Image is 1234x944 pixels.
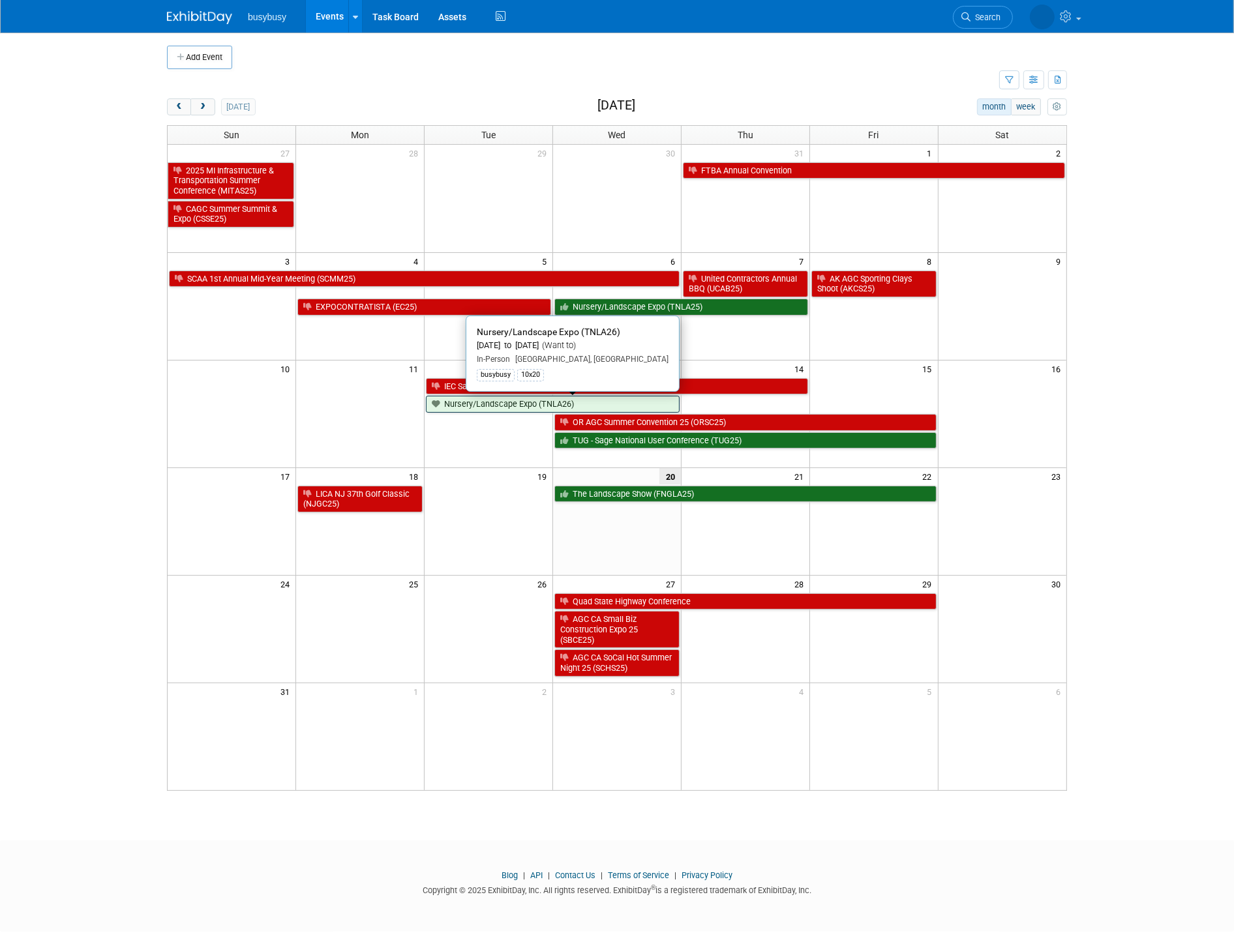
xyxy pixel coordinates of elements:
[665,576,681,592] span: 27
[477,369,515,381] div: busybusy
[793,361,809,377] span: 14
[168,201,294,228] a: CAGC Summer Summit & Expo (CSSE25)
[554,414,937,431] a: OR AGC Summer Convention 25 (ORSC25)
[517,369,544,381] div: 10x20
[408,361,424,377] span: 11
[539,340,576,350] span: (Want to)
[408,576,424,592] span: 25
[669,253,681,269] span: 6
[793,145,809,161] span: 31
[798,683,809,700] span: 4
[555,870,595,880] a: Contact Us
[665,145,681,161] span: 30
[351,130,369,140] span: Mon
[554,649,680,676] a: AGC CA SoCal Hot Summer Night 25 (SCHS25)
[502,870,518,880] a: Blog
[597,98,635,113] h2: [DATE]
[659,468,681,484] span: 20
[426,396,680,413] a: Nursery/Landscape Expo (TNLA26)
[554,611,680,648] a: AGC CA Small Biz Construction Expo 25 (SBCE25)
[530,870,543,880] a: API
[671,870,680,880] span: |
[811,271,937,297] a: AK AGC Sporting Clays Shoot (AKCS25)
[279,468,295,484] span: 17
[738,130,753,140] span: Thu
[426,378,808,395] a: IEC Safety Summit (IECS25)
[1011,98,1041,115] button: week
[608,130,625,140] span: Wed
[554,432,937,449] a: TUG - Sage National User Conference (TUG25)
[926,683,938,700] span: 5
[279,361,295,377] span: 10
[977,98,1012,115] button: month
[167,46,232,69] button: Add Event
[1053,103,1061,111] i: Personalize Calendar
[1055,683,1066,700] span: 6
[651,884,655,891] sup: ®
[1055,145,1066,161] span: 2
[1050,361,1066,377] span: 16
[683,162,1065,179] a: FTBA Annual Convention
[793,576,809,592] span: 28
[477,340,669,351] div: [DATE] to [DATE]
[682,870,732,880] a: Privacy Policy
[477,327,620,337] span: Nursery/Landscape Expo (TNLA26)
[297,299,551,316] a: EXPOCONTRATISTA (EC25)
[536,576,552,592] span: 26
[536,468,552,484] span: 19
[279,145,295,161] span: 27
[224,130,239,140] span: Sun
[597,870,606,880] span: |
[408,145,424,161] span: 28
[926,253,938,269] span: 8
[971,12,1001,22] span: Search
[541,683,552,700] span: 2
[297,486,423,512] a: LICA NJ 37th Golf Classic (NJGC25)
[1050,576,1066,592] span: 30
[922,468,938,484] span: 22
[520,870,528,880] span: |
[554,486,937,503] a: The Landscape Show (FNGLA25)
[545,870,553,880] span: |
[869,130,879,140] span: Fri
[536,145,552,161] span: 29
[408,468,424,484] span: 18
[412,683,424,700] span: 1
[541,253,552,269] span: 5
[922,576,938,592] span: 29
[248,12,286,22] span: busybusy
[953,6,1013,29] a: Search
[481,130,496,140] span: Tue
[922,361,938,377] span: 15
[926,145,938,161] span: 1
[190,98,215,115] button: next
[1050,468,1066,484] span: 23
[279,576,295,592] span: 24
[1047,98,1067,115] button: myCustomButton
[1055,253,1066,269] span: 9
[167,98,191,115] button: prev
[798,253,809,269] span: 7
[279,683,295,700] span: 31
[669,683,681,700] span: 3
[554,593,937,610] a: Quad State Highway Conference
[510,355,669,364] span: [GEOGRAPHIC_DATA], [GEOGRAPHIC_DATA]
[221,98,256,115] button: [DATE]
[683,271,808,297] a: United Contractors Annual BBQ (UCAB25)
[995,130,1009,140] span: Sat
[169,271,680,288] a: SCAA 1st Annual Mid-Year Meeting (SCMM25)
[167,11,232,24] img: ExhibitDay
[477,355,510,364] span: In-Person
[168,162,294,199] a: 2025 MI Infrastructure & Transportation Summer Conference (MITAS25)
[793,468,809,484] span: 21
[412,253,424,269] span: 4
[1030,5,1055,29] img: Braden Gillespie
[608,870,669,880] a: Terms of Service
[284,253,295,269] span: 3
[554,299,808,316] a: Nursery/Landscape Expo (TNLA25)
